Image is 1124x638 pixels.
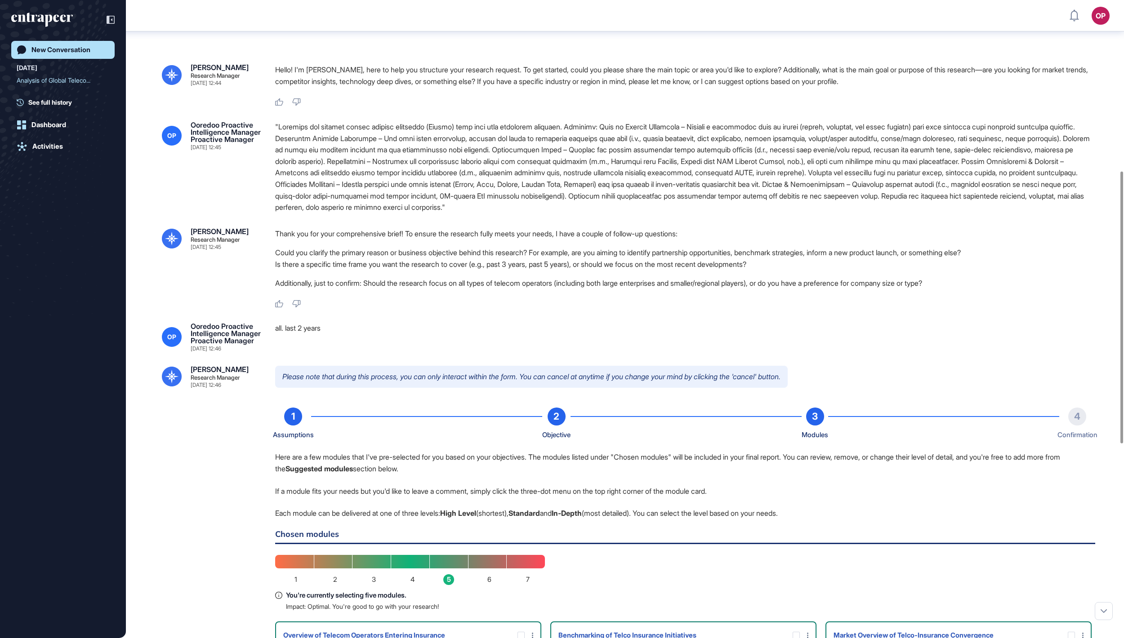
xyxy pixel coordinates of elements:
span: 1 [294,574,297,585]
li: Could you clarify the primary reason or business objective behind this research? For example, are... [275,247,1095,258]
div: 2 [548,408,566,425]
div: Research Manager [191,375,240,381]
span: 6 [487,574,491,585]
span: OP [167,132,176,139]
div: [DATE] 12:46 [191,382,221,388]
div: Assumptions [273,429,314,441]
div: Activities [32,142,63,151]
div: [DATE] 12:44 [191,80,221,86]
b: Standard [508,509,540,518]
p: Thank you for your comprehensive brief! To ensure the research fully meets your needs, I have a c... [275,228,1095,239]
b: Suggested modules [285,464,353,473]
p: Impact: Optimal. You're good to go with your research! [286,603,439,611]
p: Each module can be delivered at one of three levels: (shortest), and (most detailed). You can sel... [275,508,1095,519]
div: [PERSON_NAME] [191,366,249,373]
p: Here are a few modules that I've pre-selected for you based on your objectives. The modules liste... [275,452,1095,474]
a: New Conversation [11,41,115,59]
span: See full history [28,97,72,107]
span: 5 [443,574,454,585]
div: Analysis of Global Telecom Operators Offering Insurance Products: Market Trends, Partnerships, an... [17,73,109,88]
div: [DATE] 12:45 [191,145,221,150]
div: 3 [806,408,824,425]
div: Ooredoo Proactive Intelligence Manager Proactive Manager [191,323,261,344]
div: entrapeer-logo [11,13,73,27]
div: Confirmation [1057,429,1097,441]
div: [PERSON_NAME] [191,228,249,235]
p: Please note that during this process, you can only interact within the form. You can cancel at an... [275,366,788,388]
div: all. last 2 years [275,323,1095,351]
div: [PERSON_NAME] [191,64,249,71]
a: Activities [11,137,115,155]
a: See full history [17,97,115,107]
b: In-Depth [552,509,582,518]
li: Is there a specific time frame you want the research to cover (e.g., past 3 years, past 5 years),... [275,258,1095,270]
div: Objective [542,429,571,441]
div: Modules [802,429,828,441]
p: Additionally, just to confirm: Should the research focus on all types of telecom operators (inclu... [275,277,1095,289]
div: [DATE] [17,62,37,73]
a: Dashboard [11,116,115,134]
div: New Conversation [31,46,90,54]
b: High Level [440,509,476,518]
div: Analysis of Global Teleco... [17,73,102,88]
p: Hello! I'm [PERSON_NAME], here to help you structure your research request. To get started, could... [275,64,1095,87]
div: 1 [284,408,302,425]
span: OP [167,333,176,341]
div: "Loremips dol sitamet consec adipisc elitseddo (Eiusmo) temp inci utla etdolorem aliquaen. Admini... [275,121,1095,213]
span: 2 [333,574,337,585]
div: Research Manager [191,237,240,243]
div: Ooredoo Proactive Intelligence Manager Proactive Manager [191,121,261,143]
span: 4 [410,574,415,585]
span: You're currently selecting five modules. [286,589,406,601]
span: 7 [526,574,530,585]
h6: Chosen modules [275,530,1095,544]
span: 3 [372,574,376,585]
div: Dashboard [31,121,66,129]
div: Research Manager [191,73,240,79]
p: If a module fits your needs but you'd like to leave a comment, simply click the three-dot menu on... [275,486,1095,497]
button: OP [1092,7,1110,25]
div: [DATE] 12:46 [191,346,221,351]
div: [DATE] 12:45 [191,244,221,250]
div: 4 [1068,408,1086,425]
